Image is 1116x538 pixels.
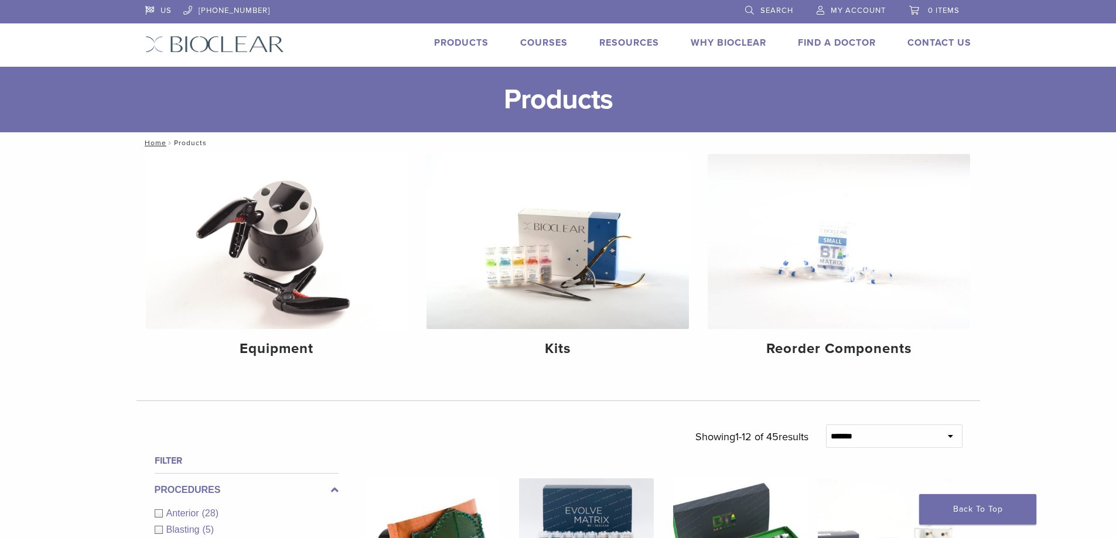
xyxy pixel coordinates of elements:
span: 0 items [928,6,960,15]
img: Kits [426,154,689,329]
a: Equipment [146,154,408,367]
a: Back To Top [919,494,1036,525]
span: My Account [831,6,886,15]
a: Courses [520,37,568,49]
a: Resources [599,37,659,49]
span: Blasting [166,525,203,534]
span: / [166,140,174,146]
h4: Reorder Components [717,338,961,359]
span: (28) [202,508,219,518]
h4: Equipment [155,338,399,359]
a: Kits [426,154,689,367]
img: Equipment [146,154,408,329]
span: 1-12 of 45 [735,430,779,443]
span: Anterior [166,508,202,518]
a: Home [141,139,166,147]
span: Search [760,6,793,15]
label: Procedures [155,483,339,497]
img: Bioclear [145,36,284,53]
a: Why Bioclear [691,37,766,49]
p: Showing results [695,424,808,449]
nav: Products [136,132,980,153]
span: (5) [202,525,214,534]
img: Reorder Components [708,154,970,329]
a: Products [434,37,489,49]
h4: Kits [436,338,680,359]
a: Reorder Components [708,154,970,367]
a: Contact Us [907,37,971,49]
a: Find A Doctor [798,37,876,49]
h4: Filter [155,454,339,468]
